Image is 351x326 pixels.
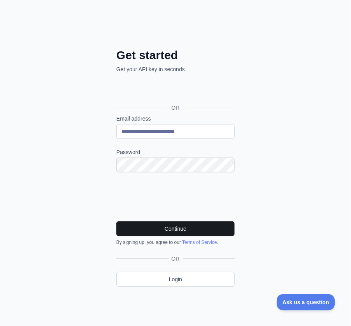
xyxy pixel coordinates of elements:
[182,240,217,245] a: Terms of Service
[116,65,235,73] p: Get your API key in seconds
[116,115,235,123] label: Email address
[165,104,186,112] span: OR
[112,82,237,99] iframe: Przycisk Zaloguj się przez Google
[116,182,235,212] iframe: reCAPTCHA
[277,294,335,310] iframe: Toggle Customer Support
[116,221,235,236] button: Continue
[116,239,235,245] div: By signing up, you agree to our .
[116,148,235,156] label: Password
[116,48,235,62] h2: Get started
[116,272,235,287] a: Login
[168,255,183,263] span: OR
